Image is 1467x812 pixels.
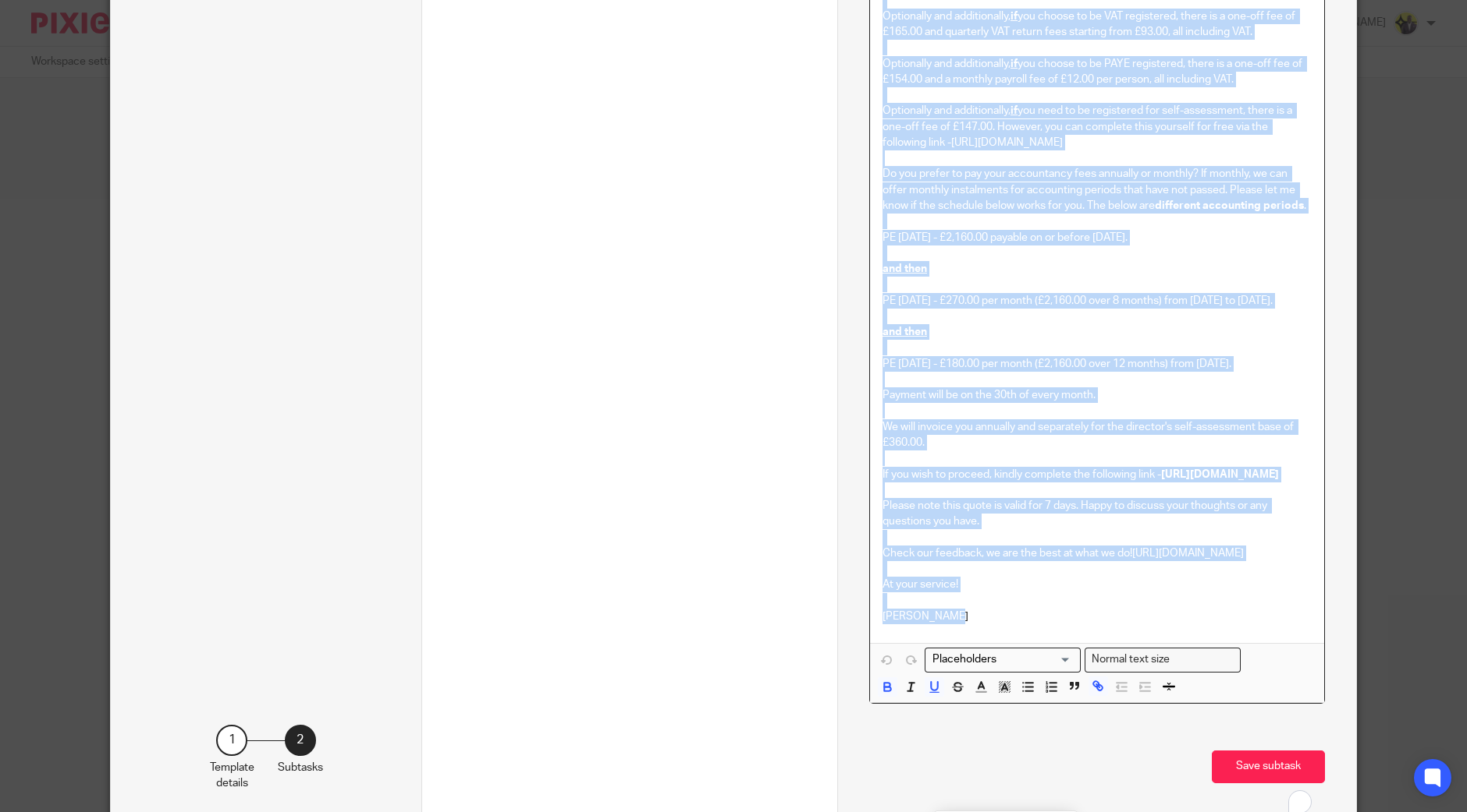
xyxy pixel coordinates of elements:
[285,725,316,756] div: 2
[883,356,1312,372] p: PE [DATE] - £180.00 per month (£2,160.00 over 12 months) from [DATE].
[883,56,1312,88] p: Optionally and additionally, you choose to be PAYE registered, there is a one-off fee of £154.00 ...
[883,103,1312,150] p: Optionally and additionally, you need to be registered for self-assessment, there is a one-off fe...
[883,577,1312,592] p: At your service!
[883,9,1312,41] p: Optionally and additionally, you choose to be VAT registered, there is a one-off fee of £165.00 a...
[1085,648,1241,672] div: Search for option
[883,545,1312,561] p: Check our feedback, we are the best at what we do!
[1132,548,1244,559] a: [URL][DOMAIN_NAME]
[1175,651,1231,668] input: Search for option
[883,327,927,337] u: and then
[883,419,1312,451] p: We will invoice you annually and separately for the director's self-assessment base of £360.00.
[883,263,927,274] u: and then
[1212,750,1325,784] button: Save subtask
[925,648,1081,672] div: Placeholders
[278,760,323,775] p: Subtasks
[883,230,1312,245] p: PE [DATE] - £2,160.00 payable on or before [DATE].
[1011,11,1018,22] u: if
[216,725,247,756] div: 1
[1161,469,1279,480] a: [URL][DOMAIN_NAME]
[883,166,1312,214] p: Do you prefer to pay your accountancy fees annually or monthly? If monthly, we can offer monthly ...
[1089,651,1174,668] span: Normal text size
[210,760,254,792] p: Template details
[883,609,1312,624] p: [PERSON_NAME]
[925,648,1081,672] div: Search for option
[1011,58,1018,69] u: if
[883,293,1312,309] p: PE [DATE] - £270.00 per month (£2,160.00 over 8 months) from [DATE] to [DATE].
[951,137,1063,148] a: [URL][DOMAIN_NAME]
[1011,105,1018,116] u: if
[927,651,1071,668] input: Search for option
[883,467,1312,482] p: If you wish to proceed, kindly complete the following link -
[1155,200,1304,211] strong: different accounting periods
[1085,648,1241,672] div: Text styles
[883,387,1312,403] p: Payment will be on the 30th of every month.
[883,498,1312,530] p: Please note this quote is valid for 7 days. Happy to discuss your thoughts or any questions you h...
